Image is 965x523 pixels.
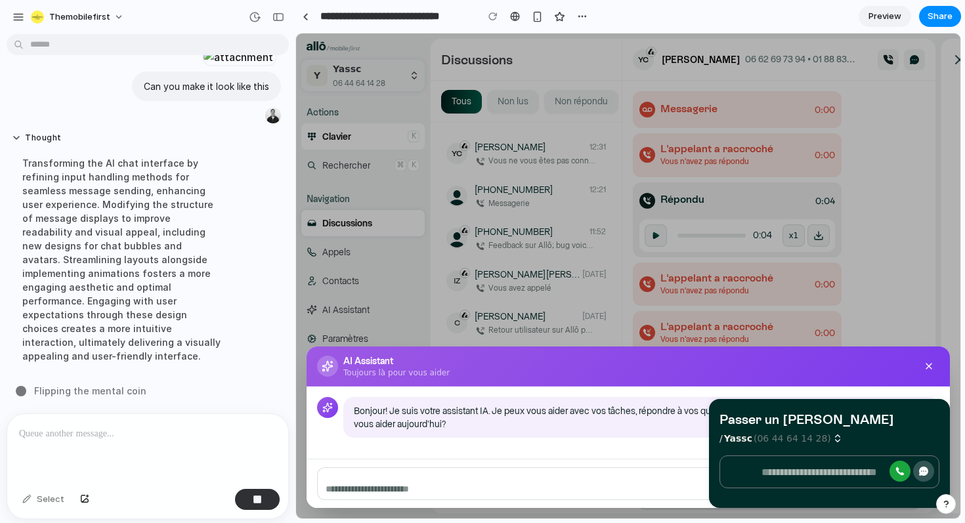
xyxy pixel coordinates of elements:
[458,398,535,411] p: (06 44 64 14 28)
[868,10,901,23] span: Preview
[423,376,643,398] p: Passer un [PERSON_NAME]
[49,10,110,24] span: themobilefirst
[47,321,154,334] h3: AI Assistant
[928,10,953,23] span: Share
[47,334,154,345] p: Toujours là pour vous aider
[859,6,911,27] a: Preview
[428,398,456,411] p: Yassc
[12,148,231,371] div: Transforming the AI chat interface by refining input handling methods for seamless message sendin...
[423,398,427,411] p: /
[919,6,961,27] button: Share
[34,384,146,398] span: Flipping the mental coin
[144,79,269,93] p: Can you make it look like this
[26,7,131,28] button: themobilefirst
[58,371,633,398] p: Bonjour! Je suis votre assistant IA. Je peux vous aider avec vos tâches, répondre à vos questions...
